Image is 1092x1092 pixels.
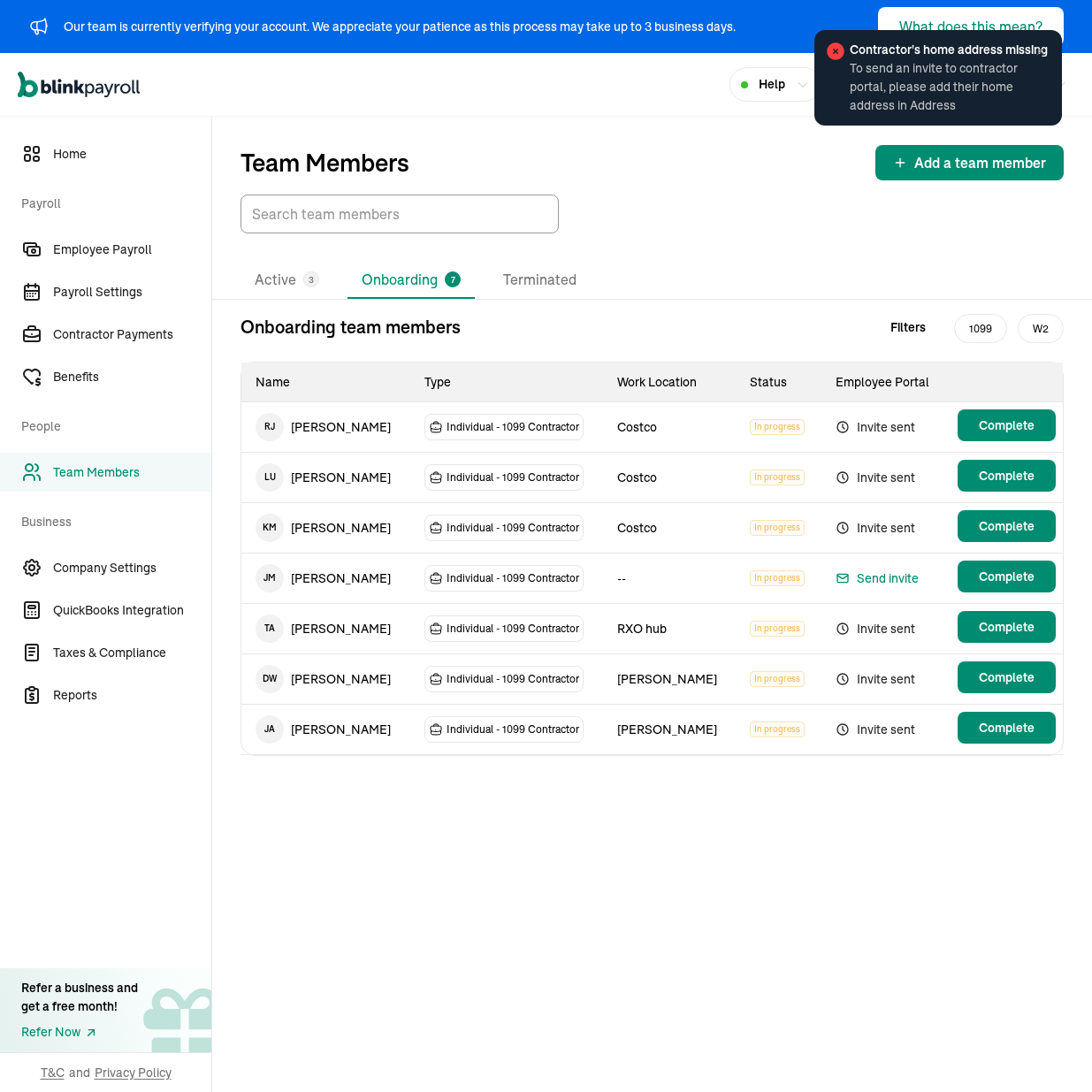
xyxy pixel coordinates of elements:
[958,460,1056,492] button: Complete
[836,618,933,639] span: Invite sent
[850,59,1044,115] span: To send an invite to contractor portal, please add their home address in Address
[53,325,211,344] span: Contractor Payments
[750,570,805,586] span: In progress
[241,554,410,603] td: [PERSON_NAME]
[53,241,211,259] span: Employee Payroll
[729,67,821,102] button: Help
[979,568,1035,585] span: Complete
[410,363,604,402] th: Type
[750,419,805,435] span: In progress
[447,620,579,638] span: Individual - 1099 Contractor
[64,18,736,36] div: Our team is currently verifying your account. We appreciate your patience as this process may tak...
[241,654,410,704] td: [PERSON_NAME]
[750,671,805,687] span: In progress
[914,152,1046,173] span: Add a team member
[53,644,211,662] span: Taxes & Compliance
[617,621,667,637] span: RXO hub
[958,611,1056,643] button: Complete
[1004,1007,1092,1092] iframe: Chat Widget
[241,453,410,502] td: [PERSON_NAME]
[241,503,410,553] td: [PERSON_NAME]
[836,416,933,438] span: Invite sent
[241,363,410,402] th: Name
[878,7,1064,46] button: What does this mean?
[979,719,1035,737] span: Complete
[979,416,1035,434] span: Complete
[53,145,211,164] span: Home
[241,195,559,233] input: TextInput
[256,463,284,492] span: L U
[21,1023,138,1042] a: Refer Now
[41,1064,65,1081] span: T&C
[836,719,933,740] span: Invite sent
[958,510,1056,542] button: Complete
[979,517,1035,535] span: Complete
[836,517,933,538] span: Invite sent
[447,569,579,587] span: Individual - 1099 Contractor
[750,621,805,637] span: In progress
[836,668,933,690] span: Invite sent
[256,564,284,592] span: J M
[1018,314,1064,343] span: W2
[53,463,211,482] span: Team Members
[256,715,284,744] span: J A
[736,363,821,402] th: Status
[603,363,736,402] th: Work Location
[256,413,284,441] span: R J
[21,400,201,449] span: People
[241,705,410,754] td: [PERSON_NAME]
[958,712,1056,744] button: Complete
[21,495,201,545] span: Business
[489,262,591,299] li: Terminated
[617,722,717,737] span: [PERSON_NAME]
[958,561,1056,592] button: Complete
[958,409,1056,441] button: Complete
[241,262,333,299] li: Active
[241,402,410,452] td: [PERSON_NAME]
[750,722,805,737] span: In progress
[95,1064,172,1081] span: Privacy Policy
[979,618,1035,636] span: Complete
[836,467,933,488] span: Invite sent
[759,75,785,94] span: Help
[18,59,140,111] nav: Global
[53,559,211,577] span: Company Settings
[979,668,1035,686] span: Complete
[447,469,579,486] span: Individual - 1099 Contractor
[750,470,805,485] span: In progress
[617,419,657,435] span: Costco
[447,670,579,688] span: Individual - 1099 Contractor
[309,273,314,286] span: 3
[53,368,211,386] span: Benefits
[347,262,475,299] li: Onboarding
[979,467,1035,485] span: Complete
[954,314,1007,343] span: 1099
[750,520,805,536] span: In progress
[447,418,579,436] span: Individual - 1099 Contractor
[890,318,926,337] span: Filters
[241,314,461,340] p: Onboarding team members
[256,514,284,542] span: K M
[256,615,284,643] span: T A
[53,283,211,302] span: Payroll Settings
[53,601,211,620] span: QuickBooks Integration
[241,149,409,177] p: Team Members
[617,470,657,485] span: Costco
[875,145,1064,180] button: Add a team member
[617,520,657,536] span: Costco
[850,41,1048,59] span: Contractor's home address missing
[958,661,1056,693] button: Complete
[447,721,579,738] span: Individual - 1099 Contractor
[447,519,579,537] span: Individual - 1099 Contractor
[836,568,919,589] button: Send invite
[241,604,410,653] td: [PERSON_NAME]
[451,273,455,286] span: 7
[256,665,284,693] span: D W
[21,177,201,226] span: Payroll
[617,671,717,687] span: [PERSON_NAME]
[53,686,211,705] span: Reports
[617,570,626,586] span: --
